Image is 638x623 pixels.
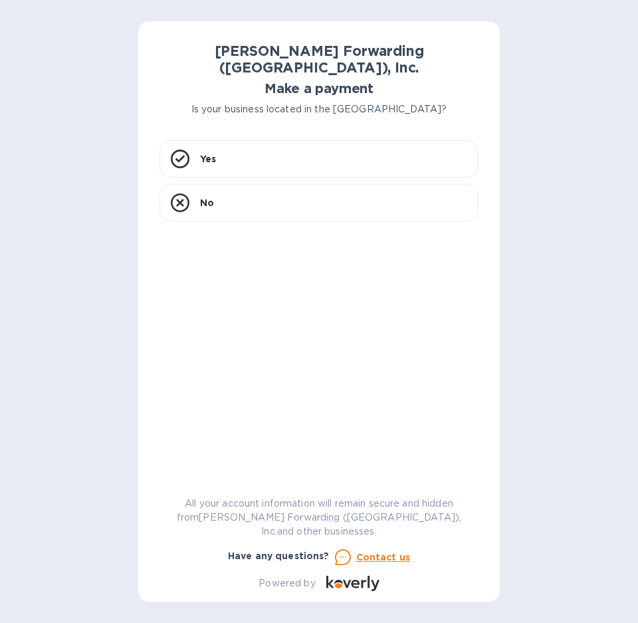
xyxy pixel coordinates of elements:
p: All your account information will remain secure and hidden from [PERSON_NAME] Forwarding ([GEOGRA... [159,497,478,539]
u: Contact us [356,552,411,562]
p: Powered by [259,576,315,590]
b: Have any questions? [228,551,330,561]
p: Is your business located in the [GEOGRAPHIC_DATA]? [159,102,478,116]
p: No [200,196,214,209]
p: Yes [200,152,216,166]
h1: Make a payment [159,81,478,96]
b: [PERSON_NAME] Forwarding ([GEOGRAPHIC_DATA]), Inc. [215,43,424,76]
